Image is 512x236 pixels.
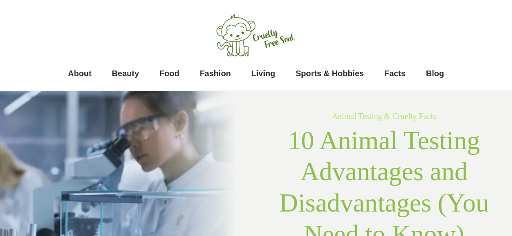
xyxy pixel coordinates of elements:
a: Beauty [112,65,139,82]
a: Blog [426,65,444,82]
a: Sports & Hobbies [296,65,364,82]
a: About [68,65,92,82]
a: Facts [385,65,406,82]
a: Living [251,65,275,82]
a: Fashion [200,65,231,82]
a: Food [159,65,179,82]
a: Animal Testing & Cruelty Facts [332,112,436,121]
